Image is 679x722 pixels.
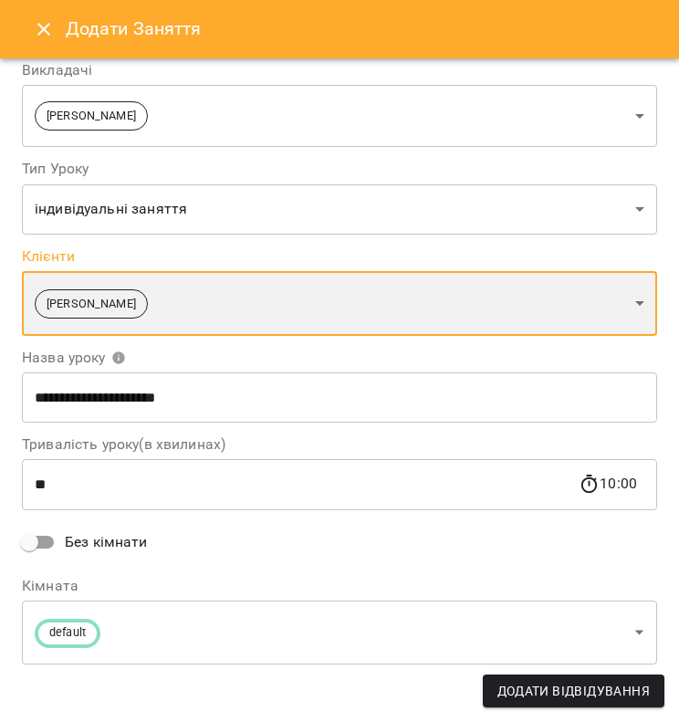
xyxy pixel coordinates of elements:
label: Викладачі [22,63,657,78]
label: Клієнти [22,249,657,264]
div: [PERSON_NAME] [22,271,657,336]
span: Назва уроку [22,351,126,365]
span: Без кімнати [65,531,148,553]
span: [PERSON_NAME] [36,108,147,125]
h6: Додати Заняття [66,15,657,43]
svg: Вкажіть назву уроку або виберіть клієнтів [111,351,126,365]
div: індивідуальні заняття [22,183,657,235]
div: [PERSON_NAME] [22,84,657,147]
label: Кімната [22,579,657,593]
span: default [38,624,97,642]
label: Тип Уроку [22,162,657,176]
div: default [22,600,657,664]
button: Додати Відвідування [483,675,664,707]
span: [PERSON_NAME] [36,296,147,313]
span: Додати Відвідування [497,680,650,702]
button: Close [22,7,66,51]
label: Тривалість уроку(в хвилинах) [22,437,657,452]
